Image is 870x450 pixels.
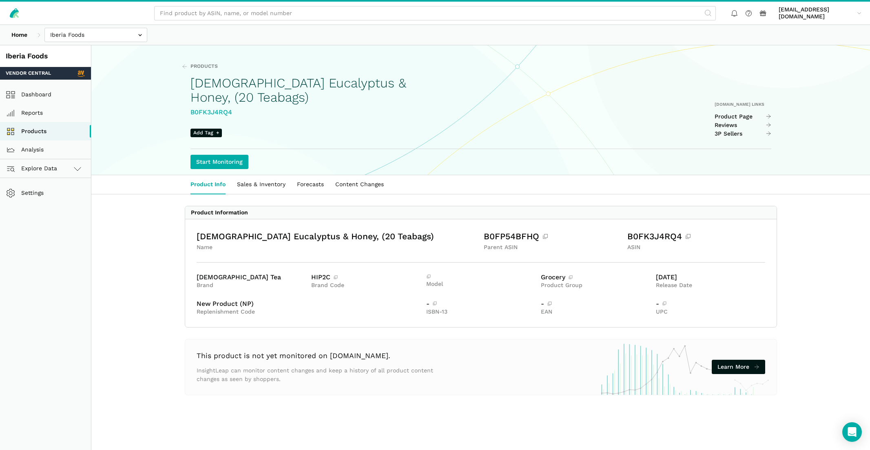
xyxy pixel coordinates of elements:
span: Products [190,63,218,70]
div: HIP2C [311,274,421,281]
span: Learn More [717,363,749,371]
input: Find product by ASIN, name, or model number [154,6,716,20]
div: ASIN [627,244,765,251]
a: Product Info [185,175,231,194]
div: B0FP54BFHQ [484,231,622,242]
div: EAN [541,308,650,316]
span: + [216,129,219,137]
a: Reviews [715,122,771,129]
a: Home [6,28,33,42]
div: Brand [197,282,306,289]
div: Release Date [656,282,765,289]
div: UPC [656,308,765,316]
div: Iberia Foods [6,51,85,61]
input: Iberia Foods [44,28,147,42]
a: Content Changes [330,175,390,194]
div: [DOMAIN_NAME] Links [715,102,771,107]
a: 3P Sellers [715,130,771,138]
div: [DEMOGRAPHIC_DATA] Eucalyptus & Honey, (20 Teabags) [197,231,478,242]
div: - [541,301,650,307]
a: Product Page [715,113,771,120]
div: ISBN-13 [426,308,536,316]
div: Brand Code [311,282,421,289]
span: Vendor Central [6,70,51,77]
div: Replenishment Code [197,308,421,316]
a: Learn More [712,360,765,374]
div: Product Group [541,282,650,289]
div: B0FK3J4RQ4 [190,107,429,118]
h1: [DEMOGRAPHIC_DATA] Eucalyptus & Honey, (20 Teabags) [190,76,429,105]
a: Start Monitoring [190,155,248,169]
div: Product Information [191,209,248,216]
div: - [656,301,765,307]
div: B0FK3J4RQ4 [627,231,765,242]
a: Forecasts [291,175,330,194]
span: [EMAIL_ADDRESS][DOMAIN_NAME] [779,6,854,20]
a: Products [182,63,218,70]
span: Explore Data [9,164,57,174]
div: - [426,301,536,307]
div: Open Intercom Messenger [842,422,862,442]
div: Parent ASIN [484,244,622,251]
div: Grocery [541,274,650,281]
div: [DEMOGRAPHIC_DATA] Tea [197,274,306,281]
h3: This product is not yet monitored on [DOMAIN_NAME]. [197,351,435,361]
div: Name [197,244,478,251]
div: New Product (NP) [197,301,421,307]
div: [DATE] [656,274,765,281]
div: Model [426,281,536,288]
a: Sales & Inventory [231,175,291,194]
a: [EMAIL_ADDRESS][DOMAIN_NAME] [776,4,864,22]
p: InsightLeap can monitor content changes and keep a history of all product content changes as seen... [197,366,435,383]
span: Add Tag [190,129,222,137]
